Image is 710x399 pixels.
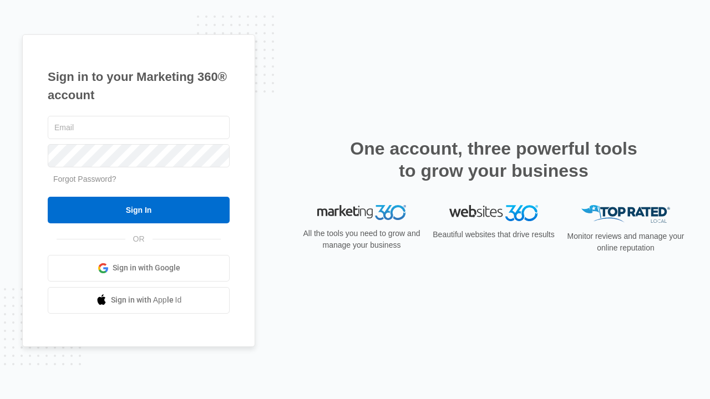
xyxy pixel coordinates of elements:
[113,262,180,274] span: Sign in with Google
[347,137,641,182] h2: One account, three powerful tools to grow your business
[48,287,230,314] a: Sign in with Apple Id
[111,294,182,306] span: Sign in with Apple Id
[125,233,153,245] span: OR
[317,205,406,221] img: Marketing 360
[48,116,230,139] input: Email
[48,255,230,282] a: Sign in with Google
[564,231,688,254] p: Monitor reviews and manage your online reputation
[48,197,230,223] input: Sign In
[449,205,538,221] img: Websites 360
[432,229,556,241] p: Beautiful websites that drive results
[581,205,670,223] img: Top Rated Local
[300,228,424,251] p: All the tools you need to grow and manage your business
[53,175,116,183] a: Forgot Password?
[48,68,230,104] h1: Sign in to your Marketing 360® account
